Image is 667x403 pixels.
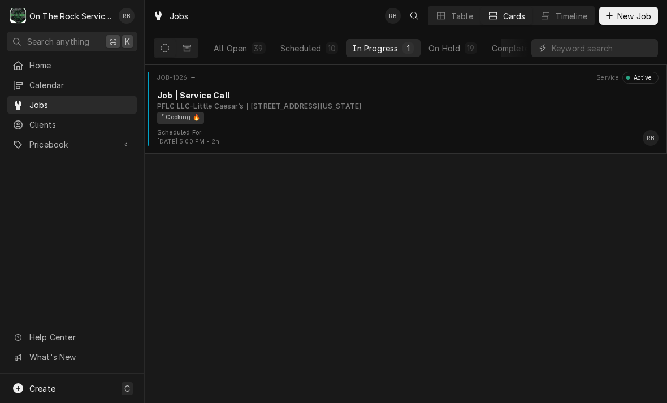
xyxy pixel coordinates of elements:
div: RB [385,8,401,24]
div: All Open [214,42,247,54]
button: New Job [599,7,658,25]
span: What's New [29,351,131,363]
span: Search anything [27,36,89,47]
input: Keyword search [552,39,652,57]
div: Object Status [622,72,659,83]
div: Object ID [157,73,187,83]
span: Help Center [29,331,131,343]
div: Scheduled [280,42,321,54]
div: Object Subtext [157,101,659,111]
a: Go to Help Center [7,328,137,346]
div: 1 [405,42,412,54]
div: Object Subtext Primary [157,101,244,111]
div: Object Extra Context Footer Value [157,137,219,146]
div: 10 [328,42,336,54]
span: C [124,383,130,395]
div: Object Extra Context Footer Label [157,128,219,137]
span: [DATE] 5:00 PM • 2h [157,138,219,145]
div: Completed [492,42,534,54]
div: Card Body [149,89,662,123]
div: Object Tag List [157,112,655,124]
div: O [10,8,26,24]
div: Card Footer Primary Content [643,130,659,146]
div: Ray Beals's Avatar [119,8,135,24]
span: Jobs [29,99,132,111]
a: Go to Pricebook [7,135,137,154]
div: Ray Beals's Avatar [643,130,659,146]
div: Job Card: JOB-1026 [145,64,667,154]
a: Home [7,56,137,75]
span: Clients [29,119,132,131]
div: Ray Beals's Avatar [385,8,401,24]
div: Object Extra Context Header [596,73,619,83]
div: On Hold [428,42,460,54]
div: 19 [467,42,474,54]
div: Card Header Secondary Content [596,72,659,83]
span: Calendar [29,79,132,91]
a: Calendar [7,76,137,94]
div: Cards [503,10,526,22]
span: New Job [615,10,653,22]
div: RB [643,130,659,146]
button: Search anything⌘K [7,32,137,51]
a: Jobs [7,96,137,114]
div: RB [119,8,135,24]
div: Card Header [149,72,662,83]
div: 39 [254,42,263,54]
div: Active [630,73,652,83]
a: Go to What's New [7,348,137,366]
span: Home [29,59,132,71]
span: Create [29,384,55,393]
div: On The Rock Services [29,10,112,22]
div: Card Footer [149,128,662,146]
div: On The Rock Services's Avatar [10,8,26,24]
a: Clients [7,115,137,134]
div: Object Subtext Secondary [247,101,361,111]
span: ⌘ [109,36,117,47]
span: Pricebook [29,138,115,150]
div: In Progress [353,42,398,54]
div: Card Footer Extra Context [157,128,219,146]
div: ² Cooking 🔥 [157,112,204,124]
span: K [125,36,130,47]
button: Open search [405,7,423,25]
div: Table [451,10,473,22]
div: Card Header Primary Content [157,72,196,83]
div: Timeline [556,10,587,22]
div: Object Title [157,89,659,101]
